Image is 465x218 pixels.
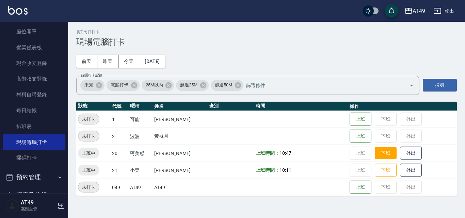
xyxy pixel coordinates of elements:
font: [DATE] [145,58,160,64]
a: 掃碼打卡 [3,150,65,166]
button: 前天 [76,55,97,68]
button: 節省 [385,4,398,18]
font: 21 [112,167,117,173]
font: [PERSON_NAME] [154,167,190,173]
font: 20 [112,150,117,156]
button: 下班 [375,147,397,159]
span: 10:11 [279,167,291,173]
b: 上班時間： [256,150,279,156]
a: 材料自購登錄 [3,87,65,102]
span: 10:47 [279,150,291,156]
span: 超過50M [211,82,236,88]
font: 昨天 [103,58,113,64]
input: 篩選條件 [244,79,397,91]
font: 今天 [124,58,134,64]
font: 登出 [444,8,454,14]
font: 代號 [112,103,122,109]
div: 25M以內 [142,80,174,91]
button: 下班 [375,164,397,177]
div: 超過50M [211,80,243,91]
font: 姓名 [154,103,164,109]
font: 上班 [356,185,366,190]
span: 電腦打卡 [107,82,132,88]
th: 暱稱 [128,102,153,111]
button: 昨天 [97,55,118,68]
span: 超過25M [176,82,202,88]
span: 25M以內 [142,82,167,88]
font: [PERSON_NAME] [154,116,190,122]
div: 電腦打卡 [107,80,140,91]
th: 時間 [254,102,348,111]
a: 現金收支登錄 [3,55,65,71]
font: AT49 [130,184,141,190]
button: 搜尋 [423,79,457,91]
p: 高階主管 [21,206,55,212]
button: 上班 [350,130,371,142]
font: 上班 [356,134,366,139]
button: 今天 [118,55,140,68]
font: 未打卡 [82,117,95,122]
font: 下班 [381,151,391,156]
button: 打開 [406,80,417,91]
button: 上班 [350,181,371,194]
button: 外出 [400,147,422,160]
font: 下班 [381,168,391,173]
button: [DATE] [139,55,165,68]
font: AT49 [21,199,34,206]
font: 可能 [130,116,140,122]
div: 未知 [80,80,105,91]
font: 未打卡 [82,185,95,190]
font: 上班 [356,117,366,122]
font: 排班表 [16,123,32,130]
font: 外出 [406,151,416,156]
a: 座位開單 [3,24,65,39]
a: 現場電腦打卡 [3,134,65,150]
font: 波波 [130,133,140,139]
button: 上班 [350,113,371,125]
button: 報表及分析 [3,186,65,204]
th: 狀態 [76,102,110,111]
img: 人 [5,199,19,213]
font: 未知 [84,82,93,87]
font: 操作 [350,103,359,109]
img: 標識 [8,6,28,15]
font: 丐美感 [130,150,144,156]
font: 員工每日打卡 [76,30,99,34]
font: 現場電腦打卡 [76,37,125,47]
a: 每日結帳 [3,103,65,118]
a: 排班表 [3,118,65,134]
font: 前天 [82,58,92,64]
label: 篩選打卡記錄 [81,73,102,78]
font: 049 [112,184,120,190]
button: 預約管理 [3,168,65,186]
font: 未打卡 [82,134,95,139]
font: 外出 [406,168,416,173]
font: AT49 [154,184,165,190]
font: 上班中 [82,168,95,173]
font: 1 [112,116,115,122]
button: AT49 [402,4,428,18]
a: 高階收支登錄 [3,71,65,87]
div: 超過25M [176,80,209,91]
td: 黃褓月 [153,128,207,145]
button: 登出 [431,4,457,17]
font: AT49 [413,8,425,14]
a: 營業儀表板 [3,40,65,55]
font: 上班中 [82,151,95,156]
font: [PERSON_NAME] [154,150,190,156]
td: 小樂 [128,162,153,179]
b: 上班時間： [256,167,279,173]
font: 2 [112,133,115,139]
button: 外出 [400,164,422,177]
th: 班別 [207,102,254,111]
